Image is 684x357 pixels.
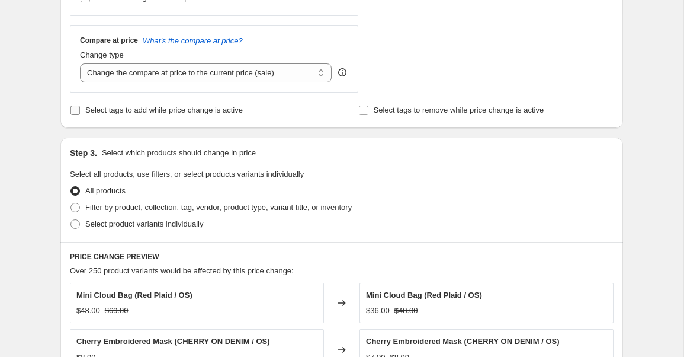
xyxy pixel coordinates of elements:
[76,337,270,346] span: Cherry Embroidered Mask (CHERRY ON DENIM / OS)
[70,147,97,159] h2: Step 3.
[85,186,126,195] span: All products
[76,291,192,299] span: Mini Cloud Bag (Red Plaid / OS)
[85,219,203,228] span: Select product variants individually
[85,203,352,212] span: Filter by product, collection, tag, vendor, product type, variant title, or inventory
[366,337,560,346] span: Cherry Embroidered Mask (CHERRY ON DENIM / OS)
[70,252,614,262] h6: PRICE CHANGE PREVIEW
[80,50,124,59] span: Change type
[366,291,482,299] span: Mini Cloud Bag (Red Plaid / OS)
[366,305,390,317] div: $36.00
[143,36,243,45] button: What's the compare at price?
[105,305,129,317] strike: $69.00
[85,106,243,114] span: Select tags to add while price change is active
[336,66,348,78] div: help
[102,147,256,159] p: Select which products should change in price
[394,305,418,317] strike: $48.00
[70,266,294,275] span: Over 250 product variants would be affected by this price change:
[80,36,138,45] h3: Compare at price
[374,106,544,114] span: Select tags to remove while price change is active
[76,305,100,317] div: $48.00
[70,170,304,179] span: Select all products, use filters, or select products variants individually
